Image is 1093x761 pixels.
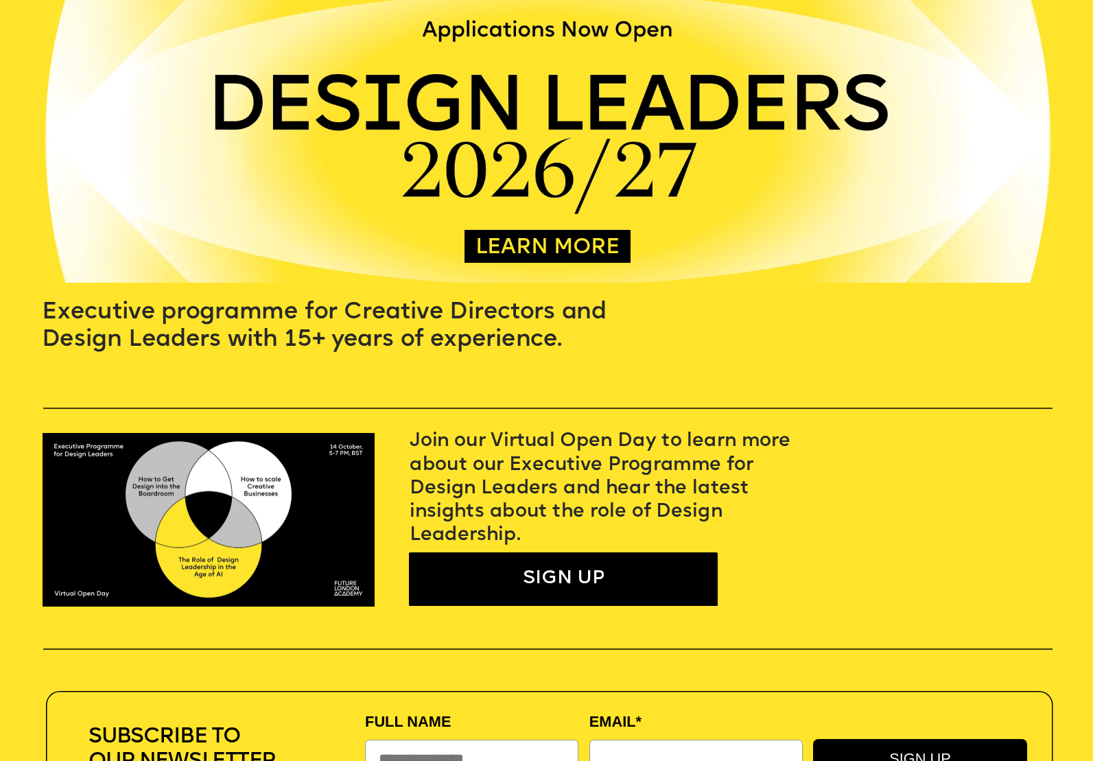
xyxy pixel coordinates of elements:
[14,31,158,46] label: FULL NAME
[158,31,302,46] label: EMAIL*
[302,49,439,75] button: SIGN UP
[410,432,796,544] span: Join our Virtual Open Day to learn more about our Executive Programme for Design Leaders and hear...
[475,237,620,260] a: LEARN MORE
[42,301,613,351] span: Executive programme for Creative Directors and Design Leaders with 15+ years of experience.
